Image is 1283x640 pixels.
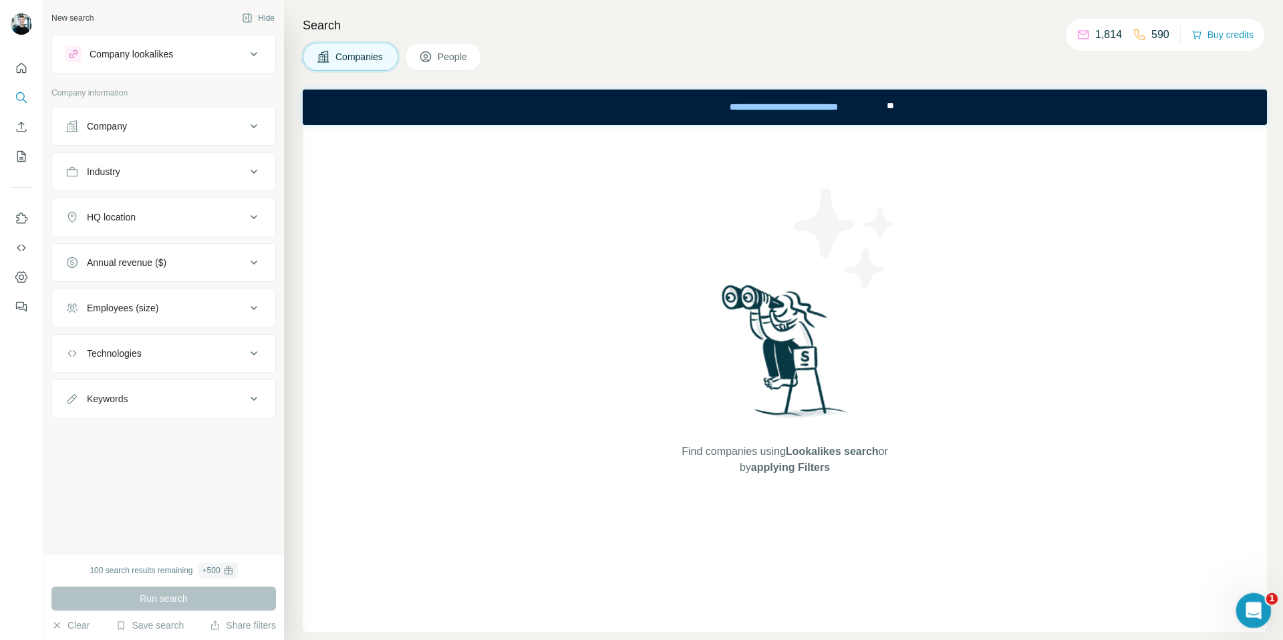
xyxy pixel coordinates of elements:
[87,347,142,360] div: Technologies
[52,383,275,415] button: Keywords
[438,50,468,63] span: People
[678,444,891,476] span: Find companies using or by
[233,8,284,28] button: Hide
[1266,593,1278,605] span: 1
[11,206,32,230] button: Use Surfe on LinkedIn
[303,16,1267,35] h4: Search
[87,120,127,133] div: Company
[11,115,32,139] button: Enrich CSV
[335,50,384,63] span: Companies
[11,295,32,319] button: Feedback
[11,236,32,260] button: Use Surfe API
[90,563,237,579] div: 100 search results remaining
[52,201,275,233] button: HQ location
[87,392,128,406] div: Keywords
[11,86,32,110] button: Search
[116,619,184,632] button: Save search
[90,47,173,61] div: Company lookalikes
[87,256,166,269] div: Annual revenue ($)
[51,87,276,99] p: Company information
[11,144,32,168] button: My lists
[1151,27,1169,43] p: 590
[210,619,276,632] button: Share filters
[87,210,136,224] div: HQ location
[52,292,275,324] button: Employees (size)
[11,265,32,289] button: Dashboard
[202,565,221,577] div: + 500
[1236,593,1272,629] iframe: Intercom live chat
[303,90,1267,125] iframe: Banner
[11,56,32,80] button: Quick start
[11,13,32,35] img: Avatar
[52,110,275,142] button: Company
[51,619,90,632] button: Clear
[785,178,905,299] img: Surfe Illustration - Stars
[1191,25,1254,44] button: Buy credits
[786,446,879,457] span: Lookalikes search
[1095,27,1122,43] p: 1,814
[52,247,275,279] button: Annual revenue ($)
[87,301,158,315] div: Employees (size)
[51,12,94,24] div: New search
[716,281,855,430] img: Surfe Illustration - Woman searching with binoculars
[52,337,275,369] button: Technologies
[751,462,830,473] span: applying Filters
[87,165,120,178] div: Industry
[52,38,275,70] button: Company lookalikes
[52,156,275,188] button: Industry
